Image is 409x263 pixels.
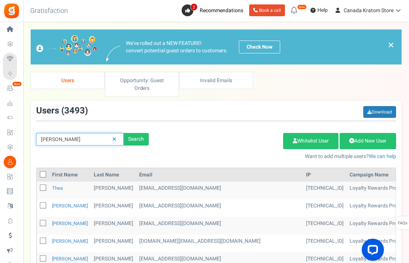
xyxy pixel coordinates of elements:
a: Add New User [340,133,396,149]
a: Users [31,72,105,89]
img: Gratisfaction [3,3,20,19]
th: Email [136,168,303,182]
a: Whitelist User [283,133,338,149]
a: 2 Recommendations [182,4,246,16]
a: [PERSON_NAME] [52,238,88,245]
span: 2 [190,3,197,11]
td: [TECHNICAL_ID] [303,199,347,217]
a: [PERSON_NAME] [52,202,88,209]
td: [TECHNICAL_ID] [303,235,347,252]
a: [PERSON_NAME] [52,255,88,262]
td: [PERSON_NAME] [91,182,136,199]
em: New [297,4,307,10]
a: New [3,82,20,95]
input: Search by email or name [36,133,124,145]
td: [EMAIL_ADDRESS][DOMAIN_NAME] [136,217,303,235]
td: customer [136,182,303,199]
a: Opportunity: Guest Orders [105,72,179,97]
td: [PERSON_NAME] [91,235,136,252]
span: Canada Kratom Store [344,7,393,14]
em: New [12,81,22,87]
img: images [36,35,97,59]
a: Help [307,4,331,16]
a: Book a call [249,4,285,16]
a: Invalid Emails [179,72,253,89]
th: IP [303,168,347,182]
td: [PERSON_NAME] [91,199,136,217]
h3: Users ( ) [36,106,88,116]
span: 3493 [64,104,85,117]
td: [TECHNICAL_ID] [303,217,347,235]
a: Check Now [239,41,280,53]
td: customer [136,199,303,217]
td: [TECHNICAL_ID] [303,182,347,199]
a: We can help [369,152,396,160]
a: Download [363,106,396,118]
a: Thea [52,185,63,192]
div: Search [124,133,149,145]
span: Recommendations [200,7,243,14]
a: [PERSON_NAME] [52,220,88,227]
td: [PERSON_NAME] [91,217,136,235]
th: Last Name [91,168,136,182]
span: Help [316,7,328,14]
p: We've rolled out a NEW FEATURE! convert potential guest orders to customers. [126,40,228,55]
td: customer [136,235,303,252]
h3: Gratisfaction [22,4,76,18]
a: Reset [109,133,120,146]
img: images [106,46,120,62]
th: First Name [49,168,91,182]
a: × [388,41,394,49]
p: Want to add multiple users? [160,153,396,160]
span: FAQs [398,216,408,230]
